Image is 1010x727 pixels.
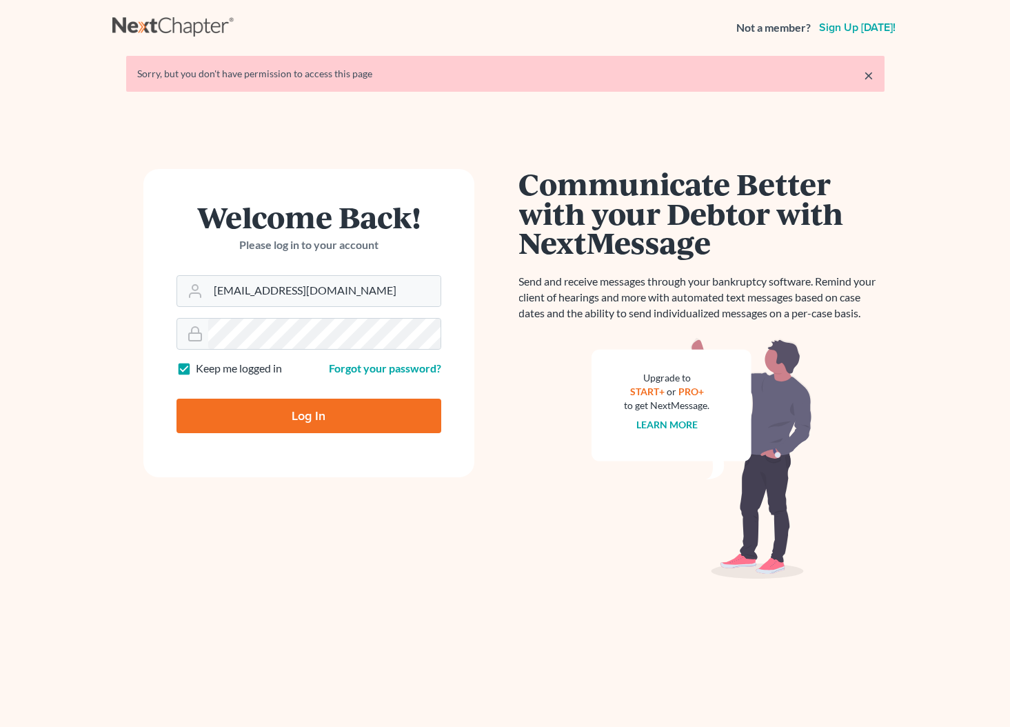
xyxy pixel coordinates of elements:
[519,274,885,321] p: Send and receive messages through your bankruptcy software. Remind your client of hearings and mo...
[176,399,441,433] input: Log In
[329,361,441,375] a: Forgot your password?
[678,386,704,397] a: PRO+
[816,22,898,33] a: Sign up [DATE]!
[636,419,698,430] a: Learn more
[196,361,282,377] label: Keep me logged in
[630,386,665,397] a: START+
[864,67,873,83] a: ×
[208,276,441,306] input: Email Address
[625,371,710,385] div: Upgrade to
[736,20,811,36] strong: Not a member?
[519,169,885,257] h1: Communicate Better with your Debtor with NextMessage
[176,237,441,253] p: Please log in to your account
[625,399,710,412] div: to get NextMessage.
[176,202,441,232] h1: Welcome Back!
[137,67,873,81] div: Sorry, but you don't have permission to access this page
[667,386,676,397] span: or
[592,338,812,579] img: nextmessage_bg-59042aed3d76b12b5cd301f8e5b87938c9018125f34e5fa2b7a6b67550977c72.svg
